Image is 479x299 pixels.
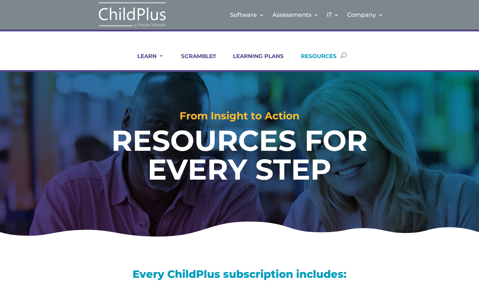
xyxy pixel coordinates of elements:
[24,111,455,124] h2: From Insight to Action
[224,53,284,70] a: LEARNING PLANS
[128,53,164,70] a: LEARN
[67,126,412,187] h1: RESOURCES FOR EVERY STEP
[292,53,337,70] a: RESOURCES
[24,269,455,283] h3: Every ChildPlus subscription includes:
[172,53,216,70] a: SCRAMBLE!!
